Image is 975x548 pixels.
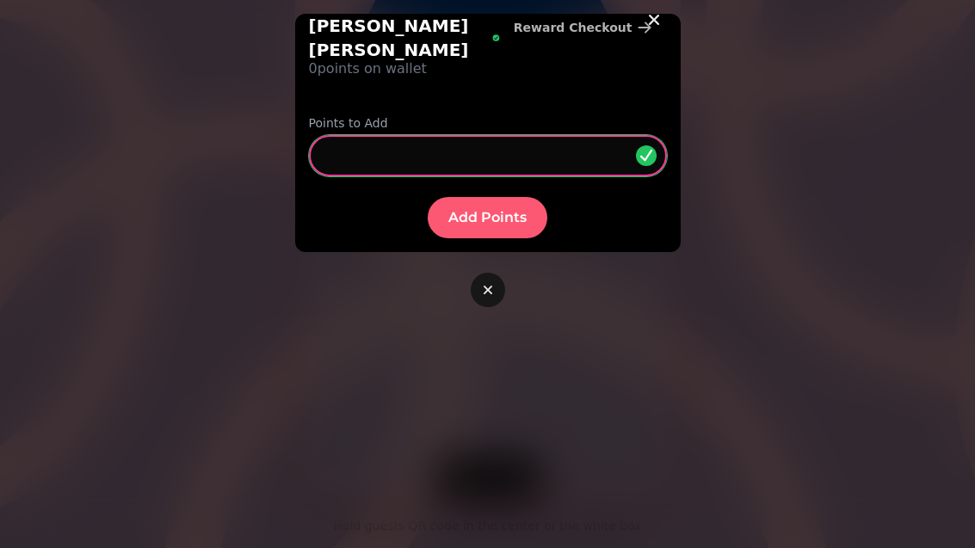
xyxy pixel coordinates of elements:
p: 0 points on wallet [309,58,500,79]
p: [PERSON_NAME] [PERSON_NAME] [309,14,489,62]
button: Add Points [428,197,547,238]
label: Points to Add [309,114,667,132]
span: Reward Checkout [514,22,633,34]
button: Reward Checkout [500,14,667,41]
span: Add Points [448,211,527,225]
